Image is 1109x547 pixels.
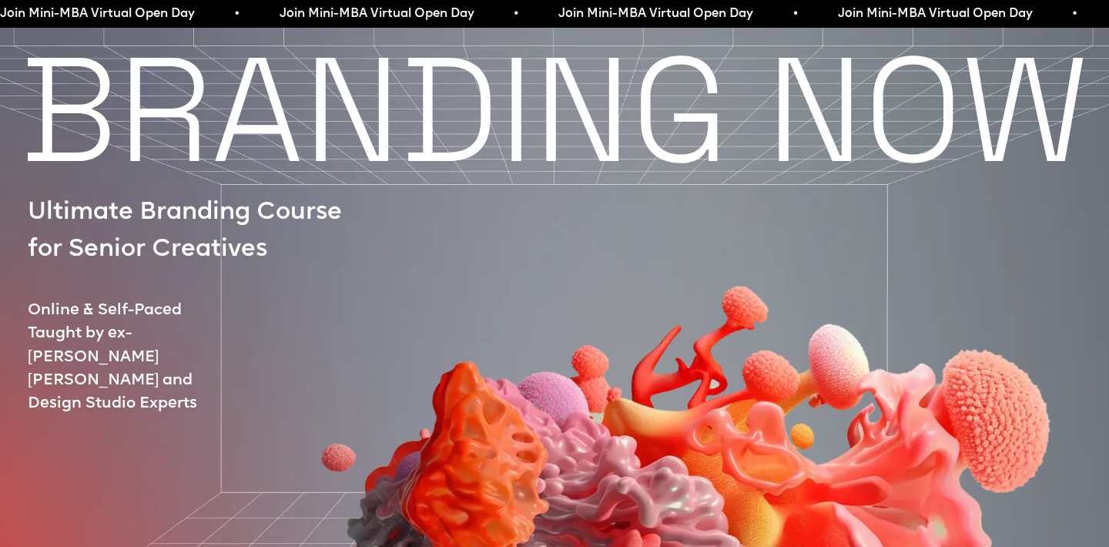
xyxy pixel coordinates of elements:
[514,3,518,25] span: •
[235,3,240,25] span: •
[28,322,250,415] p: Taught by ex-[PERSON_NAME] [PERSON_NAME] and Design Studio Experts
[1072,3,1077,25] span: •
[28,195,360,268] p: Ultimate Branding Course for Senior Creatives
[793,3,798,25] span: •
